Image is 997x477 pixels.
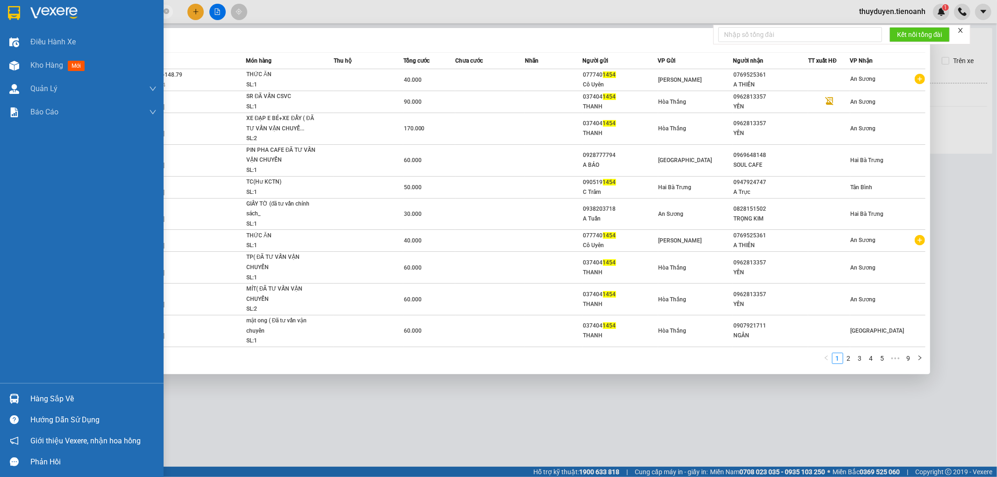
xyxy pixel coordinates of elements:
[904,353,914,363] a: 9
[8,6,20,20] img: logo-vxr
[583,321,658,331] div: 037404
[246,114,316,134] div: XE ĐẠP E BÉ+XE ĐẨY ( ĐÃ TƯ VẤN VẬN CHUYỂ...
[851,296,876,303] span: An Sương
[404,125,425,132] span: 170.000
[404,184,422,191] span: 50.000
[888,353,903,364] li: Next 5 Pages
[914,353,925,364] button: right
[149,85,157,93] span: down
[659,327,687,334] span: Hòa Thắng
[246,336,316,346] div: SL: 1
[583,231,658,241] div: 077740
[30,435,141,447] span: Giới thiệu Vexere, nhận hoa hồng
[733,119,808,128] div: 0962813357
[404,296,422,303] span: 60.000
[246,199,316,219] div: GIẤY TỜ (đã tư vấn chính sách_
[851,184,873,191] span: Tân Bình
[821,353,832,364] button: left
[733,150,808,160] div: 0969648148
[733,290,808,299] div: 0962813357
[733,214,808,224] div: TRỌNG KIM
[659,264,687,271] span: Hòa Thắng
[733,204,808,214] div: 0828151502
[246,252,316,272] div: TP( ĐÃ TƯ VẤN VẬN CHUYỂN
[877,353,888,363] a: 5
[10,436,19,445] span: notification
[404,77,422,83] span: 40.000
[246,316,316,336] div: mật ong ( Đã tư vấn vận chuyển
[9,84,19,94] img: warehouse-icon
[30,61,63,70] span: Kho hàng
[246,273,316,283] div: SL: 1
[824,355,829,361] span: left
[246,145,316,165] div: PIN PHA CAFE ĐÃ TƯ VẤN VẬN CHUYỂN
[855,353,865,363] a: 3
[832,353,843,364] li: 1
[659,184,692,191] span: Hai Bà Trưng
[718,27,882,42] input: Nhập số tổng đài
[68,61,85,71] span: mới
[844,353,854,363] a: 2
[404,157,422,164] span: 60.000
[733,241,808,250] div: A THIÊN
[851,264,876,271] span: An Sương
[866,353,877,364] li: 4
[851,157,884,164] span: Hai Bà Trưng
[455,57,483,64] span: Chưa cước
[583,268,658,278] div: THANH
[854,353,866,364] li: 3
[915,74,925,84] span: plus-circle
[10,415,19,424] span: question-circle
[851,211,884,217] span: Hai Bà Trưng
[583,290,658,299] div: 037404
[583,299,658,309] div: THANH
[583,187,658,197] div: C Trâm
[404,237,422,244] span: 40.000
[851,99,876,105] span: An Sương
[851,237,876,243] span: An Sương
[30,36,76,48] span: Điều hành xe
[659,237,702,244] span: [PERSON_NAME]
[888,353,903,364] span: •••
[659,99,687,105] span: Hòa Thắng
[9,394,19,404] img: warehouse-icon
[733,160,808,170] div: SOUL CAFE
[583,57,609,64] span: Người gửi
[246,219,316,229] div: SL: 1
[733,258,808,268] div: 0962813357
[583,178,658,187] div: 090519
[583,119,658,128] div: 037404
[733,57,763,64] span: Người nhận
[603,322,616,329] span: 1454
[851,327,904,334] span: [GEOGRAPHIC_DATA]
[733,102,808,112] div: YẾN
[246,165,316,176] div: SL: 1
[246,57,272,64] span: Món hàng
[246,70,316,80] div: THỨC ĂN
[877,353,888,364] li: 5
[866,353,876,363] a: 4
[733,231,808,241] div: 0769525361
[603,291,616,298] span: 1454
[30,413,157,427] div: Hướng dẫn sử dụng
[334,57,351,64] span: Thu hộ
[733,92,808,102] div: 0962813357
[525,57,538,64] span: Nhãn
[164,7,169,16] span: close-circle
[917,355,923,361] span: right
[603,179,616,185] span: 1454
[914,353,925,364] li: Next Page
[10,457,19,466] span: message
[659,77,702,83] span: [PERSON_NAME]
[403,57,430,64] span: Tổng cước
[9,37,19,47] img: warehouse-icon
[246,231,316,241] div: THỨC ĂN
[851,125,876,132] span: An Sương
[733,80,808,90] div: A THIÊN
[583,214,658,224] div: A Tuấn
[659,211,684,217] span: An Sương
[733,70,808,80] div: 0769525361
[583,102,658,112] div: THANH
[583,92,658,102] div: 037404
[246,134,316,144] div: SL: 2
